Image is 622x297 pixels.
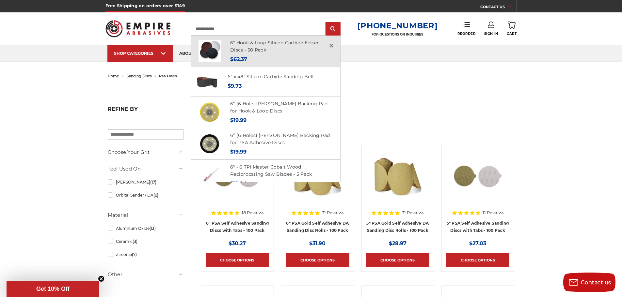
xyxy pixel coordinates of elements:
[447,221,509,233] a: 5" PSA Self Adhesive Sanding Discs with Tabs - 100 Pack
[150,226,156,231] span: (13)
[372,150,424,202] img: 5" Sticky Backed Sanding Discs on a roll
[127,74,152,78] a: sanding discs
[563,273,615,292] button: Contact us
[309,240,326,246] span: $31.90
[133,239,137,244] span: (3)
[108,165,183,173] h5: Tool Used On
[357,32,438,37] p: FOR QUESTIONS OR INQUIRIES
[286,253,349,267] a: Choose Options
[322,211,344,215] span: 31 Reviews
[469,240,486,246] span: $27.03
[326,40,337,51] a: Close
[507,22,517,36] a: Cart
[328,39,334,52] span: ×
[366,221,429,233] a: 5" PSA Gold Self Adhesive DA Sanding Disc Rolls - 100 Pack
[206,253,269,267] a: Choose Options
[286,221,349,233] a: 6" PSA Gold Self Adhesive DA Sanding Disc Rolls - 100 Pack
[173,45,207,62] a: about us
[108,236,183,247] a: Ceramic
[230,149,247,155] span: $19.99
[446,150,509,213] a: 5 inch PSA Disc
[452,150,504,202] img: 5 inch PSA Disc
[507,32,517,36] span: Cart
[230,56,247,62] span: $62.37
[108,189,183,201] a: Orbital Sander / DA
[98,275,104,282] button: Close teaser
[230,101,327,114] a: 6” (6 Hole) [PERSON_NAME] Backing Pad for Hook & Loop Discs
[366,150,429,213] a: 5" Sticky Backed Sanding Discs on a roll
[581,279,611,286] span: Contact us
[484,32,498,36] span: Sign In
[357,21,438,30] a: [PHONE_NUMBER]
[159,74,177,78] span: psa discs
[457,32,475,36] span: Reorder
[242,211,264,215] span: 18 Reviews
[199,164,221,186] img: 6" reciprocating blade for wood
[199,133,221,155] img: 6” (6 Holes) DA Sander Backing Pad for PSA Adhesive Discs
[229,240,246,246] span: $30.27
[199,40,221,62] img: Silicon Carbide 6" Hook & Loop Edger Discs
[108,211,183,219] h5: Material
[206,221,269,233] a: 6" PSA Self Adhesive Sanding Discs with Tabs - 100 Pack
[105,16,171,41] img: Empire Abrasives
[108,223,183,234] a: Aluminum Oxide
[108,249,183,260] a: Zirconia
[480,3,517,12] a: CONTACT US
[228,74,314,80] a: 6" x 48" Silicon Carbide Sanding Belt
[483,211,504,215] span: 11 Reviews
[108,176,183,188] a: [PERSON_NAME]
[199,101,221,123] img: 6” (6 Hole) DA Sander Backing Pad for Hook & Loop Discs
[108,271,183,278] h5: Other
[196,71,218,93] img: 6" x 48" Silicon Carbide File Belt
[150,180,156,185] span: (17)
[327,22,340,36] input: Submit
[153,193,158,198] span: (6)
[114,51,166,56] div: SHOP CATEGORIES
[230,132,330,146] a: 6” (6 Holes) [PERSON_NAME] Backing Pad for PSA Adhesive Discs
[366,253,429,267] a: Choose Options
[108,148,183,156] h5: Choose Your Grit
[132,252,137,257] span: (7)
[389,240,407,246] span: $28.97
[230,164,312,177] a: 6" - 6 TPI Master Cobalt Wood Reciprocating Saw Blades - 5 Pack
[36,286,70,292] span: Get 10% Off
[230,180,247,186] span: $12.04
[230,40,319,53] a: 6" Hook & Loop Silicon Carbide Edger Discs - 50 Pack
[108,74,119,78] a: home
[108,106,183,116] h5: Refine by
[228,83,242,89] span: $9.73
[7,281,99,297] div: Get 10% OffClose teaser
[199,102,515,116] h1: psa discs
[446,253,509,267] a: Choose Options
[230,117,247,123] span: $19.99
[457,22,475,36] a: Reorder
[402,211,424,215] span: 31 Reviews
